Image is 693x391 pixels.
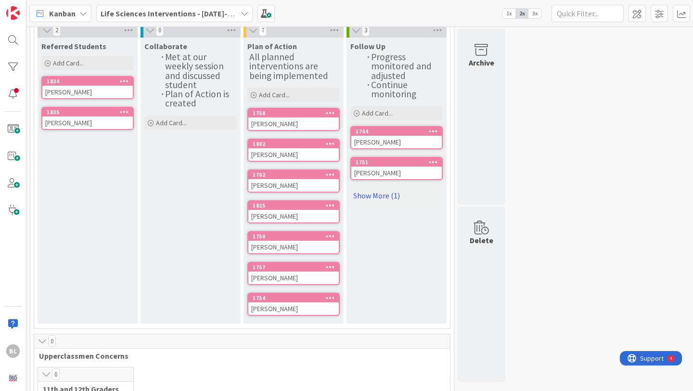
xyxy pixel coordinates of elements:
[248,263,339,284] div: 1757[PERSON_NAME]
[247,108,340,131] a: 1758[PERSON_NAME]
[502,9,515,18] span: 1x
[247,231,340,254] a: 1750[PERSON_NAME]
[362,25,370,36] span: 3
[248,272,339,284] div: [PERSON_NAME]
[259,91,290,99] span: Add Card...
[350,126,443,149] a: 1744[PERSON_NAME]
[42,77,133,86] div: 1834
[47,109,133,116] div: 1835
[248,170,339,192] div: 1762[PERSON_NAME]
[351,136,442,148] div: [PERSON_NAME]
[350,41,385,51] span: Follow Up
[351,158,442,179] div: 1751[PERSON_NAME]
[20,1,44,13] span: Support
[248,294,339,315] div: 1754[PERSON_NAME]
[42,108,133,117] div: 1835
[351,167,442,179] div: [PERSON_NAME]
[351,127,442,148] div: 1744[PERSON_NAME]
[42,86,133,98] div: [PERSON_NAME]
[362,109,393,117] span: Add Card...
[253,264,339,271] div: 1757
[351,127,442,136] div: 1744
[253,295,339,301] div: 1754
[552,5,624,22] input: Quick Filter...
[101,9,250,18] b: Life Sciences Interventions - [DATE]-[DATE]
[247,169,340,193] a: 1762[PERSON_NAME]
[41,107,134,130] a: 1835[PERSON_NAME]
[53,59,84,67] span: Add Card...
[249,51,328,81] span: All planned interventions are being implemented
[248,117,339,130] div: [PERSON_NAME]
[248,140,339,161] div: 1802[PERSON_NAME]
[248,232,339,253] div: 1750[PERSON_NAME]
[247,200,340,223] a: 1825[PERSON_NAME]
[248,109,339,130] div: 1758[PERSON_NAME]
[253,171,339,178] div: 1762
[6,6,20,20] img: Visit kanbanzone.com
[259,25,267,36] span: 7
[42,117,133,129] div: [PERSON_NAME]
[6,371,20,385] img: avatar
[351,158,442,167] div: 1751
[165,88,231,109] span: Plan of Action is created
[253,110,339,117] div: 1758
[248,201,339,222] div: 1825[PERSON_NAME]
[247,262,340,285] a: 1757[PERSON_NAME]
[47,78,133,85] div: 1834
[49,8,76,19] span: Kanban
[42,108,133,129] div: 1835[PERSON_NAME]
[248,294,339,302] div: 1754
[248,232,339,241] div: 1750
[156,118,187,127] span: Add Card...
[144,41,187,51] span: Collaborate
[248,241,339,253] div: [PERSON_NAME]
[41,76,134,99] a: 1834[PERSON_NAME]
[247,293,340,316] a: 1754[PERSON_NAME]
[356,128,442,135] div: 1744
[350,157,443,180] a: 1751[PERSON_NAME]
[248,263,339,272] div: 1757
[350,188,443,203] a: Show More (1)
[515,9,528,18] span: 2x
[470,235,493,246] div: Delete
[248,201,339,210] div: 1825
[371,79,416,100] span: Continue monitoring
[48,335,56,347] span: 0
[165,51,226,91] span: Met at our weekly session and discussed student
[50,4,52,12] div: 4
[247,41,297,51] span: Plan of Action
[248,179,339,192] div: [PERSON_NAME]
[53,25,61,36] span: 2
[248,148,339,161] div: [PERSON_NAME]
[371,51,434,81] span: Progress monitored and adjusted
[41,41,106,51] span: Referred Students
[42,77,133,98] div: 1834[PERSON_NAME]
[248,109,339,117] div: 1758
[253,141,339,147] div: 1802
[247,139,340,162] a: 1802[PERSON_NAME]
[248,302,339,315] div: [PERSON_NAME]
[253,202,339,209] div: 1825
[248,210,339,222] div: [PERSON_NAME]
[528,9,541,18] span: 3x
[248,140,339,148] div: 1802
[356,159,442,166] div: 1751
[253,233,339,240] div: 1750
[156,25,164,36] span: 0
[39,351,438,361] span: Upperclassmen Concerns
[52,368,60,380] span: 0
[248,170,339,179] div: 1762
[469,57,494,68] div: Archive
[6,344,20,358] div: BL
